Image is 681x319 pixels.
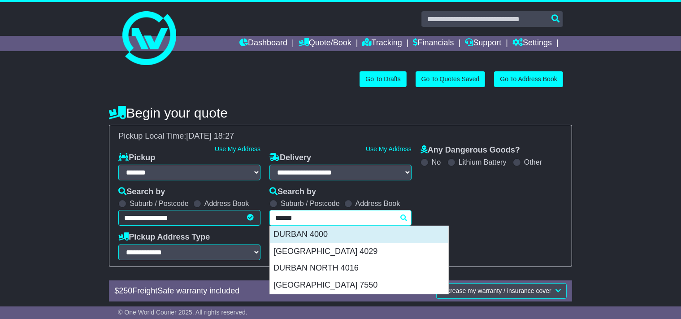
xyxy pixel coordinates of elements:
label: Address Book [204,199,249,208]
label: Search by [118,187,165,197]
a: Dashboard [239,36,287,51]
a: Support [465,36,501,51]
label: Pickup [118,153,155,163]
a: Go To Address Book [494,71,563,87]
div: [GEOGRAPHIC_DATA] 7550 [270,277,448,294]
a: Go To Quotes Saved [416,71,486,87]
button: Increase my warranty / insurance cover [436,283,567,299]
label: Any Dangerous Goods? [421,145,520,155]
label: No [432,158,441,166]
span: Increase my warranty / insurance cover [442,287,551,294]
label: Other [524,158,542,166]
div: $ FreightSafe warranty included [110,286,363,296]
label: Suburb / Postcode [130,199,189,208]
a: Use My Address [366,145,412,153]
label: Search by [269,187,316,197]
span: [DATE] 18:27 [186,131,234,140]
label: Suburb / Postcode [281,199,340,208]
a: Use My Address [215,145,260,153]
div: Pickup Local Time: [114,131,567,141]
h4: Begin your quote [109,105,572,120]
a: Financials [413,36,454,51]
a: Go To Drafts [360,71,406,87]
label: Delivery [269,153,311,163]
span: © One World Courier 2025. All rights reserved. [118,309,247,316]
div: DURBAN 4000 [270,226,448,243]
a: Settings [512,36,552,51]
label: Address Book [356,199,400,208]
label: Lithium Battery [459,158,507,166]
div: [GEOGRAPHIC_DATA] 4029 [270,243,448,260]
div: DURBAN NORTH 4016 [270,260,448,277]
a: Tracking [363,36,402,51]
label: Pickup Address Type [118,232,210,242]
span: 250 [119,286,132,295]
a: Quote/Book [299,36,351,51]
